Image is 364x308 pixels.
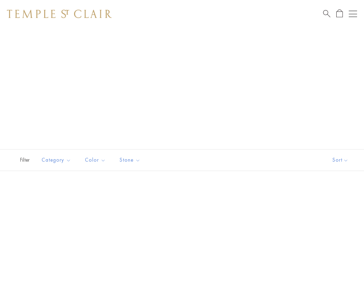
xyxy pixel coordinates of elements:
[7,10,112,18] img: Temple St. Clair
[317,149,364,171] button: Show sort by
[323,9,330,18] a: Search
[116,156,146,164] span: Stone
[81,156,111,164] span: Color
[36,152,76,168] button: Category
[336,9,343,18] a: Open Shopping Bag
[38,156,76,164] span: Category
[349,10,357,18] button: Open navigation
[80,152,111,168] button: Color
[114,152,146,168] button: Stone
